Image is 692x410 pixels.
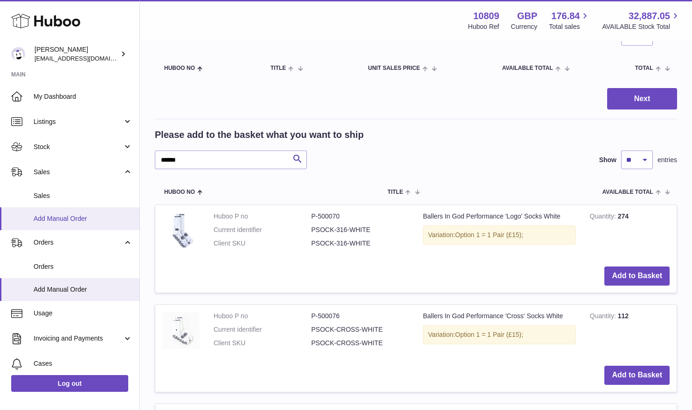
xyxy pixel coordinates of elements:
[164,189,195,195] span: Huboo no
[517,10,537,22] strong: GBP
[604,266,670,286] button: Add to Basket
[34,143,123,151] span: Stock
[311,312,409,321] dd: P-500076
[416,305,583,359] td: Ballers In God Performance 'Cross' Socks White
[311,225,409,234] dd: PSOCK-316-WHITE
[214,312,311,321] dt: Huboo P no
[423,225,576,245] div: Variation:
[164,65,195,71] span: Huboo no
[583,305,677,359] td: 112
[34,309,132,318] span: Usage
[162,212,200,249] img: Ballers In God Performance 'Logo' Socks White
[423,325,576,344] div: Variation:
[473,10,499,22] strong: 10809
[657,156,677,164] span: entries
[549,10,590,31] a: 176.84 Total sales
[604,366,670,385] button: Add to Basket
[214,212,311,221] dt: Huboo P no
[599,156,616,164] label: Show
[551,10,580,22] span: 176.84
[214,325,311,334] dt: Current identifier
[590,212,618,222] strong: Quantity
[602,10,681,31] a: 32,887.05 AVAILABLE Stock Total
[214,225,311,234] dt: Current identifier
[270,65,286,71] span: Title
[607,88,677,110] button: Next
[34,334,123,343] span: Invoicing and Payments
[311,339,409,348] dd: PSOCK-CROSS-WHITE
[583,205,677,260] td: 274
[468,22,499,31] div: Huboo Ref
[368,65,420,71] span: Unit Sales Price
[602,22,681,31] span: AVAILABLE Stock Total
[35,55,137,62] span: [EMAIL_ADDRESS][DOMAIN_NAME]
[34,92,132,101] span: My Dashboard
[549,22,590,31] span: Total sales
[35,45,118,63] div: [PERSON_NAME]
[34,285,132,294] span: Add Manual Order
[629,10,670,22] span: 32,887.05
[34,214,132,223] span: Add Manual Order
[34,168,123,177] span: Sales
[502,65,553,71] span: AVAILABLE Total
[388,189,403,195] span: Title
[11,375,128,392] a: Log out
[162,312,200,349] img: Ballers In God Performance 'Cross' Socks White
[11,47,25,61] img: shop@ballersingod.com
[34,262,132,271] span: Orders
[590,312,618,322] strong: Quantity
[34,238,123,247] span: Orders
[214,339,311,348] dt: Client SKU
[34,359,132,368] span: Cases
[311,239,409,248] dd: PSOCK-316-WHITE
[34,117,123,126] span: Listings
[34,191,132,200] span: Sales
[635,65,653,71] span: Total
[311,212,409,221] dd: P-500070
[455,231,523,239] span: Option 1 = 1 Pair (£15);
[511,22,538,31] div: Currency
[602,189,653,195] span: AVAILABLE Total
[155,129,364,141] h2: Please add to the basket what you want to ship
[311,325,409,334] dd: PSOCK-CROSS-WHITE
[455,331,523,338] span: Option 1 = 1 Pair (£15);
[214,239,311,248] dt: Client SKU
[416,205,583,260] td: Ballers In God Performance 'Logo' Socks White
